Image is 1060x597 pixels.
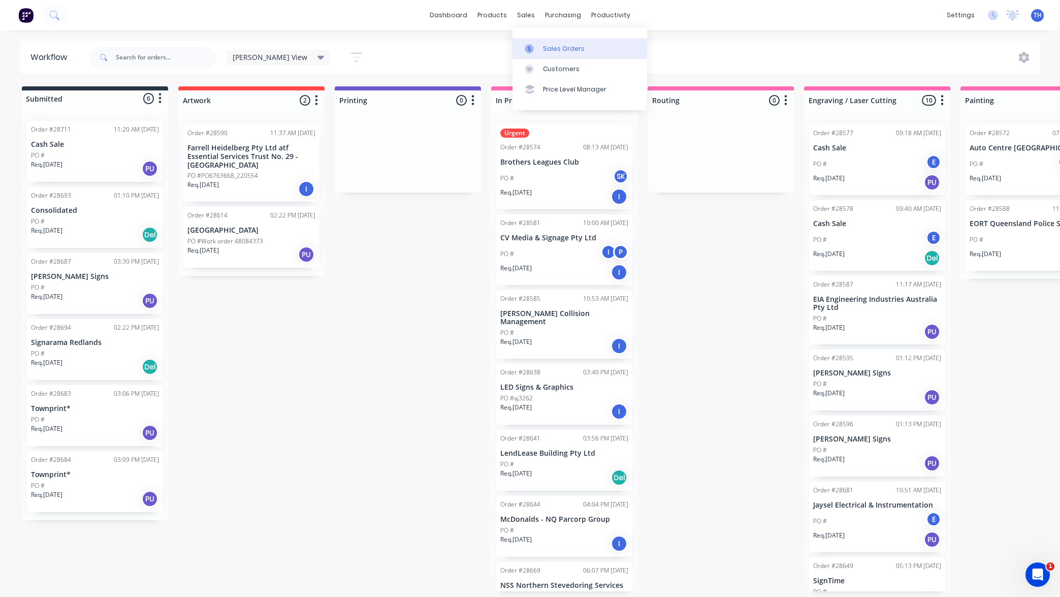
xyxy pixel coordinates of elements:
[500,403,532,412] p: Req. [DATE]
[896,280,941,289] div: 11:17 AM [DATE]
[611,536,627,552] div: I
[500,188,532,197] p: Req. [DATE]
[31,283,45,292] p: PO #
[31,217,45,226] p: PO #
[187,144,315,169] p: Farrell Heidelberg Pty Ltd atf Essential Services Trust No. 29 - [GEOGRAPHIC_DATA]
[813,420,853,429] div: Order #28596
[142,425,158,441] div: PU
[27,187,163,248] div: Order #2869301:10 PM [DATE]ConsolidatedPO #Req.[DATE]Del
[896,420,941,429] div: 01:13 PM [DATE]
[18,8,34,23] img: Factory
[1034,11,1042,20] span: TH
[924,250,940,266] div: Del
[500,469,532,478] p: Req. [DATE]
[813,577,941,585] p: SignTime
[926,230,941,245] div: E
[1025,562,1050,587] iframe: Intercom live chat
[496,290,632,359] div: Order #2858510:53 AM [DATE][PERSON_NAME] Collision ManagementPO #Req.[DATE]I
[183,207,319,268] div: Order #2861402:22 PM [DATE][GEOGRAPHIC_DATA]PO #Work order 48084373Req.[DATE]PU
[512,38,647,58] a: Sales Orders
[31,404,159,413] p: Townprint*
[500,394,533,403] p: PO #aj3262
[813,204,853,213] div: Order #28578
[583,294,628,303] div: 10:53 AM [DATE]
[31,490,62,499] p: Req. [DATE]
[970,129,1010,138] div: Order #28572
[896,354,941,363] div: 01:12 PM [DATE]
[183,124,319,202] div: Order #2859011:37 AM [DATE]Farrell Heidelberg Pty Ltd atf Essential Services Trust No. 29 - [GEOG...
[543,44,585,53] div: Sales Orders
[809,276,945,345] div: Order #2858711:17 AM [DATE]EIA Engineering Industries Australia Pty LtdPO #Req.[DATE]PU
[813,354,853,363] div: Order #28595
[813,323,845,332] p: Req. [DATE]
[896,486,941,495] div: 10:51 AM [DATE]
[924,324,940,340] div: PU
[500,535,532,544] p: Req. [DATE]
[500,234,628,242] p: CV Media & Signage Pty Ltd
[813,517,827,526] p: PO #
[896,561,941,571] div: 05:13 PM [DATE]
[924,389,940,405] div: PU
[896,129,941,138] div: 09:18 AM [DATE]
[31,389,71,398] div: Order #28683
[942,8,980,23] div: settings
[500,294,540,303] div: Order #28585
[1046,562,1054,571] span: 1
[31,358,62,367] p: Req. [DATE]
[233,52,307,62] span: [PERSON_NAME] View
[496,364,632,425] div: Order #2863803:40 PM [DATE]LED Signs & GraphicsPO #aj3262Req.[DATE]I
[583,368,628,377] div: 03:40 PM [DATE]
[31,470,159,479] p: Townprint*
[142,227,158,243] div: Del
[496,496,632,557] div: Order #2864404:04 PM [DATE]McDonalds - NQ Parcorp GroupPO #Req.[DATE]I
[970,235,983,244] p: PO #
[31,272,159,281] p: [PERSON_NAME] Signs
[31,140,159,149] p: Cash Sale
[970,249,1001,259] p: Req. [DATE]
[187,211,228,220] div: Order #28614
[500,309,628,327] p: [PERSON_NAME] Collision Management
[500,158,628,167] p: Brothers Leagues Club
[27,121,163,182] div: Order #2871111:20 AM [DATE]Cash SalePO #Req.[DATE]PU
[31,160,62,169] p: Req. [DATE]
[924,531,940,548] div: PU
[114,455,159,464] div: 03:09 PM [DATE]
[496,214,632,285] div: Order #2858110:00 AM [DATE]CV Media & Signage Pty LtdPO #IPReq.[DATE]I
[813,144,941,152] p: Cash Sale
[611,188,627,205] div: I
[613,169,628,184] div: SK
[500,143,540,152] div: Order #28574
[500,566,540,575] div: Order #28669
[31,349,45,358] p: PO #
[500,368,540,377] div: Order #28638
[114,389,159,398] div: 03:06 PM [DATE]
[601,244,616,260] div: I
[813,486,853,495] div: Order #28681
[970,204,1010,213] div: Order #28588
[813,587,827,596] p: PO #
[500,581,628,590] p: NSS Northern Stevedoring Services
[924,455,940,472] div: PU
[970,160,983,169] p: PO #
[114,191,159,200] div: 01:10 PM [DATE]
[472,8,512,23] div: products
[813,219,941,228] p: Cash Sale
[187,237,263,246] p: PO #Work order 48084373
[500,434,540,443] div: Order #28641
[813,435,941,444] p: [PERSON_NAME] Signs
[813,129,853,138] div: Order #28577
[142,491,158,507] div: PU
[586,8,635,23] div: productivity
[809,200,945,271] div: Order #2857809:40 AM [DATE]Cash SalePO #EReq.[DATE]Del
[813,249,845,259] p: Req. [DATE]
[270,211,315,220] div: 02:22 PM [DATE]
[31,226,62,235] p: Req. [DATE]
[813,314,827,323] p: PO #
[116,47,216,68] input: Search for orders...
[500,328,514,337] p: PO #
[611,469,627,486] div: Del
[500,129,529,138] div: Urgent
[583,566,628,575] div: 06:07 PM [DATE]
[613,244,628,260] div: P
[926,154,941,170] div: E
